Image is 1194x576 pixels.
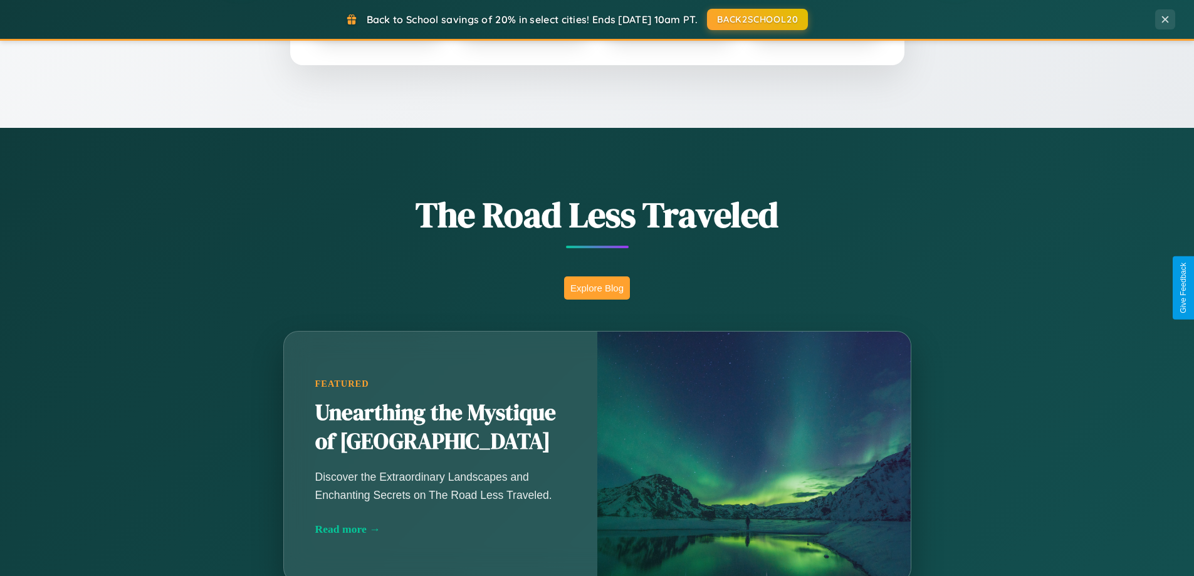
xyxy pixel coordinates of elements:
[221,191,973,239] h1: The Road Less Traveled
[315,399,566,456] h2: Unearthing the Mystique of [GEOGRAPHIC_DATA]
[315,468,566,503] p: Discover the Extraordinary Landscapes and Enchanting Secrets on The Road Less Traveled.
[707,9,808,30] button: BACK2SCHOOL20
[367,13,698,26] span: Back to School savings of 20% in select cities! Ends [DATE] 10am PT.
[315,523,566,536] div: Read more →
[315,379,566,389] div: Featured
[1179,263,1188,313] div: Give Feedback
[564,276,630,300] button: Explore Blog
